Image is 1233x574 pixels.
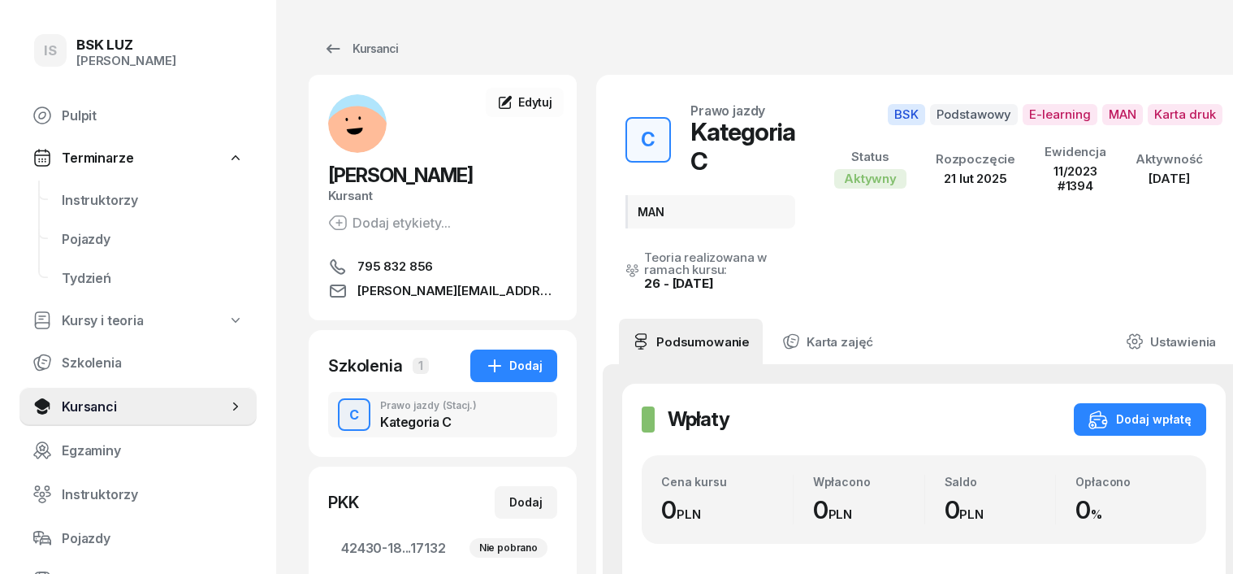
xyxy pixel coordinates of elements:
div: Saldo [945,475,1056,489]
button: Dodaj [470,350,557,382]
span: Instruktorzy [62,193,244,208]
a: Ustawienia [1113,319,1229,364]
div: [DATE] [1136,172,1204,186]
span: Egzaminy [62,443,244,459]
div: Teoria realizowana w ramach kursu: [644,251,795,276]
span: Podstawowy [930,104,1018,125]
div: Wpłacono [813,475,924,489]
div: 0 [661,495,793,524]
small: % [1091,507,1102,522]
button: Dodaj [495,486,557,519]
span: [PERSON_NAME] [328,163,473,187]
div: Kursanci [323,39,398,59]
div: Rozpoczęcie [936,152,1015,167]
a: Kursanci [309,33,413,65]
span: E-learning [1023,104,1097,125]
div: Kursant [328,189,557,203]
div: PKK [328,491,359,514]
button: C [625,117,671,163]
a: Szkolenia [19,343,257,382]
div: Status [834,150,906,164]
a: Terminarze [19,140,257,176]
span: Tydzień [62,271,244,286]
span: 11/2023 #1394 [1053,163,1097,194]
div: C [634,124,662,156]
a: Pojazdy [19,519,257,558]
div: Cena kursu [661,475,793,489]
span: Karta druk [1148,104,1222,125]
button: CPrawo jazdy(Stacj.)Kategoria C [328,392,557,437]
span: Kursy i teoria [62,313,144,328]
a: Pulpit [19,96,257,135]
a: Edytuj [486,88,564,117]
button: Dodaj etykiety... [328,213,451,233]
span: [PERSON_NAME][EMAIL_ADDRESS][DOMAIN_NAME] [357,281,557,301]
h2: Wpłaty [668,407,729,433]
div: Opłacono [1075,475,1187,489]
div: Prawo jazdy [380,401,477,411]
span: IS [44,44,57,58]
div: Kategoria C [690,117,795,176]
div: [PERSON_NAME] [76,54,176,68]
span: Pulpit [62,108,244,124]
button: BSKPodstawowyE-learningMANKarta druk [888,104,1222,125]
span: MAN [1102,104,1143,125]
div: Aktywność [1136,152,1204,167]
a: Tydzień [49,259,257,298]
span: Terminarze [62,150,133,166]
span: Pojazdy [62,531,244,546]
div: 0 [813,495,924,524]
div: Dodaj wpłatę [1088,410,1192,429]
div: Prawo jazdy [690,104,765,117]
a: 26 - [DATE] [644,276,713,291]
div: Kategoria C [380,415,477,428]
span: 21 lut 2025 [944,171,1006,186]
span: Edytuj [518,95,552,109]
div: Nie pobrano [469,538,547,558]
small: PLN [677,507,701,522]
span: Instruktorzy [62,487,244,502]
div: BSK LUZ [76,38,176,52]
span: 795 832 856 [357,257,433,276]
div: Dodaj [509,493,543,512]
div: 0 [1075,495,1187,524]
a: 42430-18...17132Nie pobrano [328,528,557,567]
span: Pojazdy [62,232,244,247]
a: 795 832 856 [328,257,557,276]
a: Instruktorzy [19,475,257,514]
small: PLN [959,507,984,522]
span: 42430-18...17132 [341,541,544,556]
small: PLN [828,507,853,522]
span: Szkolenia [62,355,244,371]
span: Kursanci [62,399,227,415]
div: C [343,404,366,426]
span: (Stacj.) [443,401,477,411]
div: Szkolenia [328,354,403,377]
button: C [338,398,370,431]
a: [PERSON_NAME][EMAIL_ADDRESS][DOMAIN_NAME] [328,281,557,301]
a: Karta zajęć [769,319,886,364]
button: Dodaj wpłatę [1074,403,1206,436]
div: Ewidencja [1045,145,1106,159]
div: Dodaj [485,356,543,376]
span: BSK [888,104,925,125]
div: Aktywny [834,169,906,189]
a: Instruktorzy [49,180,257,220]
span: 1 [413,358,429,374]
a: Kursanci [19,387,257,426]
div: MAN [625,195,795,228]
a: Pojazdy [49,220,257,259]
a: Podsumowanie [619,319,763,364]
div: 0 [945,495,1056,524]
a: Egzaminy [19,431,257,470]
a: Kursy i teoria [19,302,257,338]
